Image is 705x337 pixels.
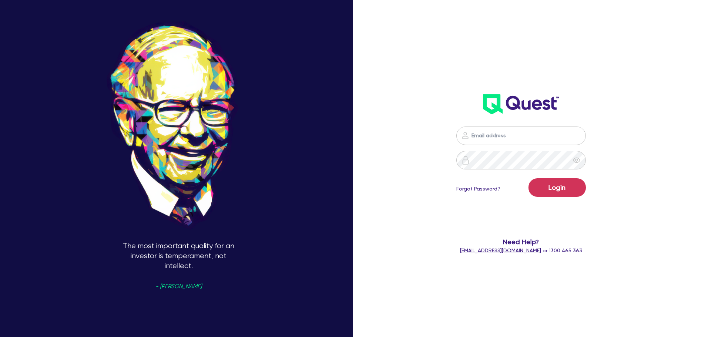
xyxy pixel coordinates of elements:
a: [EMAIL_ADDRESS][DOMAIN_NAME] [460,247,541,253]
a: Forgot Password? [456,185,500,193]
span: Need Help? [427,237,616,247]
img: wH2k97JdezQIQAAAABJRU5ErkJggg== [483,94,559,114]
span: - [PERSON_NAME] [155,284,202,289]
span: or 1300 465 363 [460,247,582,253]
input: Email address [456,127,586,145]
img: icon-password [461,131,470,140]
span: eye [573,156,580,164]
img: icon-password [461,156,470,165]
button: Login [528,178,586,197]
